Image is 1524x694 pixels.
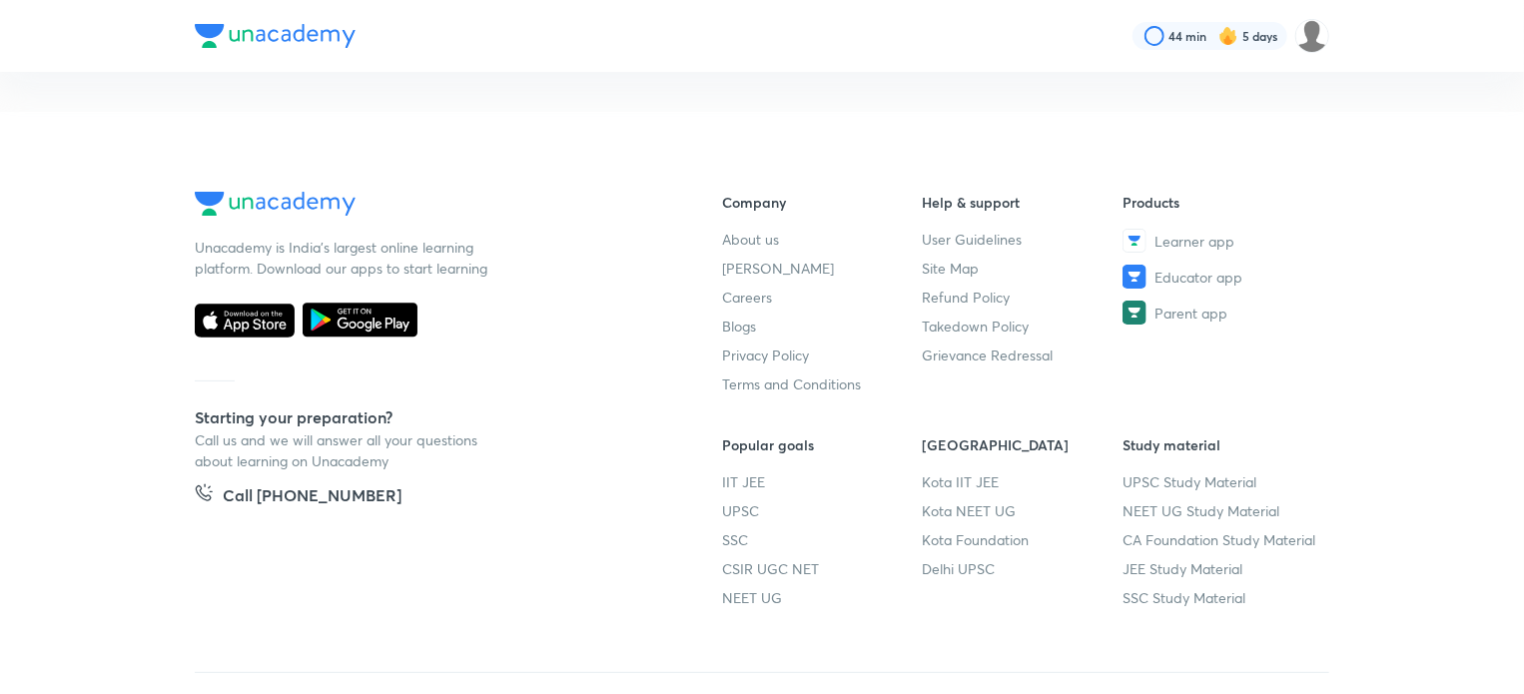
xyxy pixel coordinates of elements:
[1154,231,1234,252] span: Learner app
[722,500,923,521] a: UPSC
[223,483,401,511] h5: Call [PHONE_NUMBER]
[1123,301,1323,325] a: Parent app
[722,558,923,579] a: CSIR UGC NET
[923,471,1124,492] a: Kota IIT JEE
[1154,267,1242,288] span: Educator app
[1123,500,1323,521] a: NEET UG Study Material
[923,345,1124,365] a: Grievance Redressal
[1123,229,1146,253] img: Learner app
[195,24,356,48] img: Company Logo
[923,558,1124,579] a: Delhi UPSC
[1123,471,1323,492] a: UPSC Study Material
[1154,303,1227,324] span: Parent app
[923,258,1124,279] a: Site Map
[722,229,923,250] a: About us
[722,471,923,492] a: IIT JEE
[722,587,923,608] a: NEET UG
[195,429,494,471] p: Call us and we will answer all your questions about learning on Unacademy
[195,237,494,279] p: Unacademy is India’s largest online learning platform. Download our apps to start learning
[1123,265,1323,289] a: Educator app
[1123,265,1146,289] img: Educator app
[923,192,1124,213] h6: Help & support
[722,373,923,394] a: Terms and Conditions
[722,529,923,550] a: SSC
[195,405,658,429] h5: Starting your preparation?
[1123,229,1323,253] a: Learner app
[923,287,1124,308] a: Refund Policy
[195,192,356,216] img: Company Logo
[1123,558,1323,579] a: JEE Study Material
[722,345,923,365] a: Privacy Policy
[923,316,1124,337] a: Takedown Policy
[1123,529,1323,550] a: CA Foundation Study Material
[1123,434,1323,455] h6: Study material
[722,192,923,213] h6: Company
[722,258,923,279] a: [PERSON_NAME]
[923,500,1124,521] a: Kota NEET UG
[722,316,923,337] a: Blogs
[1295,19,1329,53] img: Sumaiyah Hyder
[195,192,658,221] a: Company Logo
[1218,26,1238,46] img: streak
[923,434,1124,455] h6: [GEOGRAPHIC_DATA]
[1123,192,1323,213] h6: Products
[722,287,923,308] a: Careers
[923,529,1124,550] a: Kota Foundation
[1123,587,1323,608] a: SSC Study Material
[923,229,1124,250] a: User Guidelines
[722,287,772,308] span: Careers
[722,434,923,455] h6: Popular goals
[1123,301,1146,325] img: Parent app
[195,483,401,511] a: Call [PHONE_NUMBER]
